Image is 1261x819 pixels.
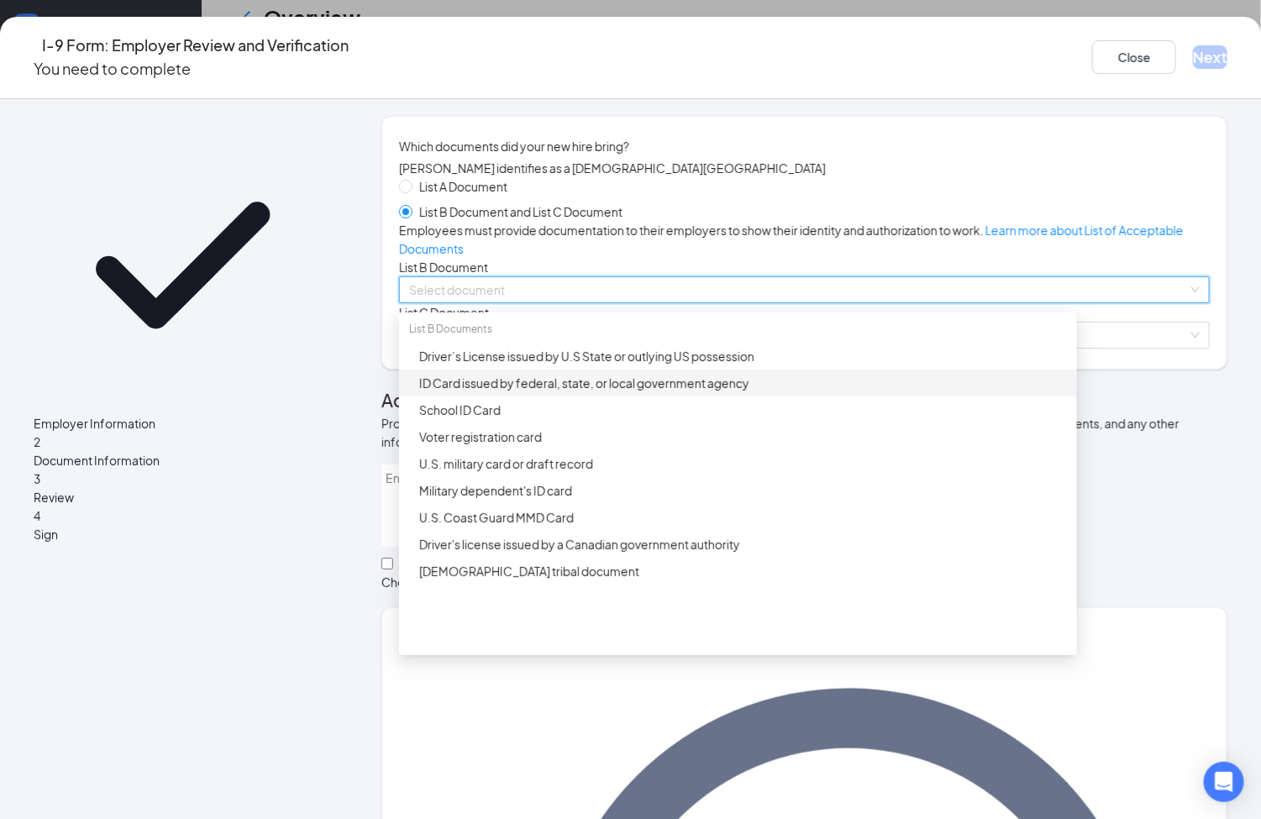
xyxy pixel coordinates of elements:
[381,558,393,570] input: Check here if you used an alternative procedure authorized by DHS to examine documents. Learn more
[399,260,488,275] span: List B Document
[419,428,1067,446] div: Voter registration card
[381,416,1180,449] span: Provide all notes relating employment authorization stamps or receipts, extensions, additional do...
[34,508,40,523] span: 4
[409,323,492,335] span: List B Documents
[419,401,1067,419] div: School ID Card
[419,535,1067,554] div: Driver's license issued by a Canadian government authority
[419,347,1067,365] div: Driver’s License issued by U.S State or outlying US possession
[34,451,332,470] span: Document Information
[381,389,568,412] span: Additional information
[1204,762,1244,802] div: Open Intercom Messenger
[34,57,349,81] p: You need to complete
[399,223,1184,256] span: Employees must provide documentation to their employers to show their identity and authorization ...
[399,137,1210,155] span: Which documents did your new hire bring?
[399,160,826,176] span: [PERSON_NAME] identifies as a [DEMOGRAPHIC_DATA][GEOGRAPHIC_DATA]
[412,177,514,196] span: List A Document
[34,488,332,507] span: Review
[412,202,629,221] span: List B Document and List C Document
[34,116,332,414] svg: Checkmark
[381,574,943,591] div: Check here if you used an alternative procedure authorized by DHS to examine documents.
[1193,45,1227,69] button: Next
[399,223,1184,256] a: Learn more about List of Acceptable Documents
[34,471,40,486] span: 3
[399,305,489,320] span: List C Document
[419,481,1067,500] div: Military dependent's ID card
[34,414,332,433] span: Employer Information
[1092,40,1176,74] button: Close
[34,434,40,449] span: 2
[34,525,332,543] span: Sign
[419,508,1067,527] div: U.S. Coast Guard MMD Card
[419,374,1067,392] div: ID Card issued by federal, state, or local government agency
[419,454,1067,473] div: U.S. military card or draft record
[42,34,349,57] h4: I-9 Form: Employer Review and Verification
[419,562,1067,580] div: [DEMOGRAPHIC_DATA] tribal document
